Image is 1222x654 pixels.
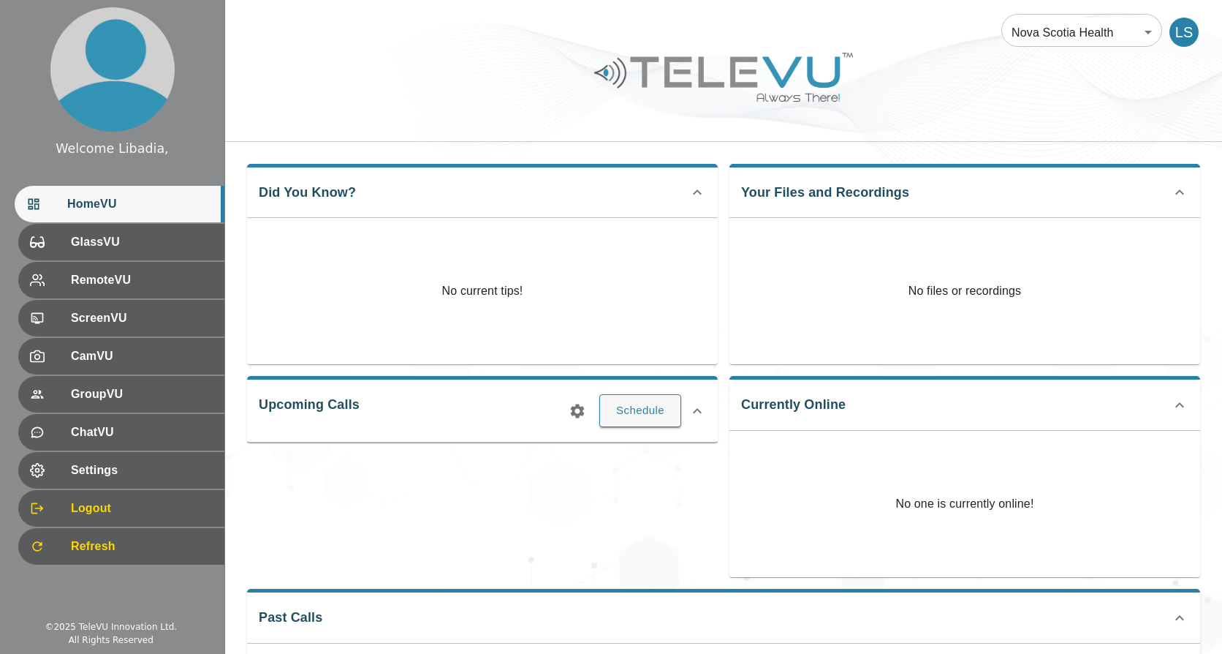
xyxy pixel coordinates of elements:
span: Refresh [71,538,213,555]
span: Logout [71,500,213,517]
div: HomeVU [15,186,224,222]
div: ScreenVU [18,300,224,337]
p: No current tips! [442,282,523,300]
img: Logo [592,47,855,108]
div: GlassVU [18,224,224,260]
span: RemoteVU [71,271,213,289]
div: © 2025 TeleVU Innovation Ltd. [45,620,177,634]
span: ScreenVU [71,309,213,327]
span: GlassVU [71,233,213,251]
button: Schedule [599,394,681,426]
span: GroupVU [71,386,213,403]
div: All Rights Reserved [69,634,153,647]
div: CamVU [18,338,224,375]
div: Logout [18,490,224,527]
div: ChatVU [18,414,224,451]
div: RemoteVU [18,262,224,298]
p: No files or recordings [729,218,1200,364]
div: LS [1169,18,1199,47]
span: CamVU [71,347,213,365]
div: GroupVU [18,376,224,413]
img: profile.png [50,7,175,132]
div: Refresh [18,528,224,565]
span: HomeVU [67,195,213,213]
p: No one is currently online! [895,431,1033,577]
div: Nova Scotia Health [1001,12,1162,53]
span: ChatVU [71,424,213,441]
div: Welcome Libadia, [56,139,168,158]
div: Settings [18,452,224,489]
span: Settings [71,462,213,479]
